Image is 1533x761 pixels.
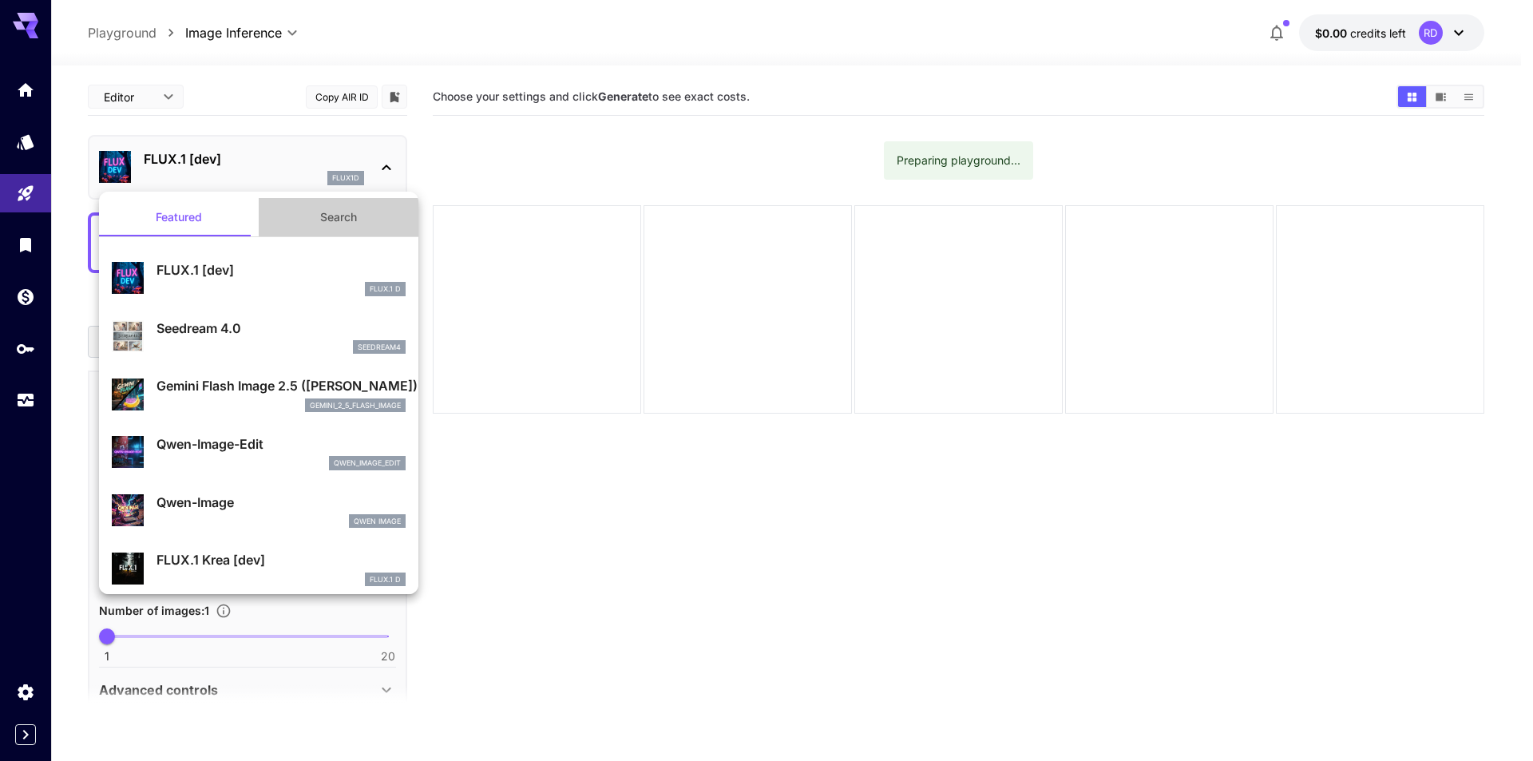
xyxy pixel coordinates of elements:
[156,493,406,512] p: Qwen-Image
[156,434,406,454] p: Qwen-Image-Edit
[370,574,401,585] p: FLUX.1 D
[112,544,406,593] div: FLUX.1 Krea [dev]FLUX.1 D
[354,516,401,527] p: Qwen Image
[112,428,406,477] div: Qwen-Image-Editqwen_image_edit
[156,376,406,395] p: Gemini Flash Image 2.5 ([PERSON_NAME])
[112,370,406,418] div: Gemini Flash Image 2.5 ([PERSON_NAME])gemini_2_5_flash_image
[334,458,401,469] p: qwen_image_edit
[156,319,406,338] p: Seedream 4.0
[259,198,418,236] button: Search
[370,283,401,295] p: FLUX.1 D
[156,550,406,569] p: FLUX.1 Krea [dev]
[112,486,406,535] div: Qwen-ImageQwen Image
[112,254,406,303] div: FLUX.1 [dev]FLUX.1 D
[358,342,401,353] p: seedream4
[156,260,406,279] p: FLUX.1 [dev]
[310,400,401,411] p: gemini_2_5_flash_image
[112,312,406,361] div: Seedream 4.0seedream4
[99,198,259,236] button: Featured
